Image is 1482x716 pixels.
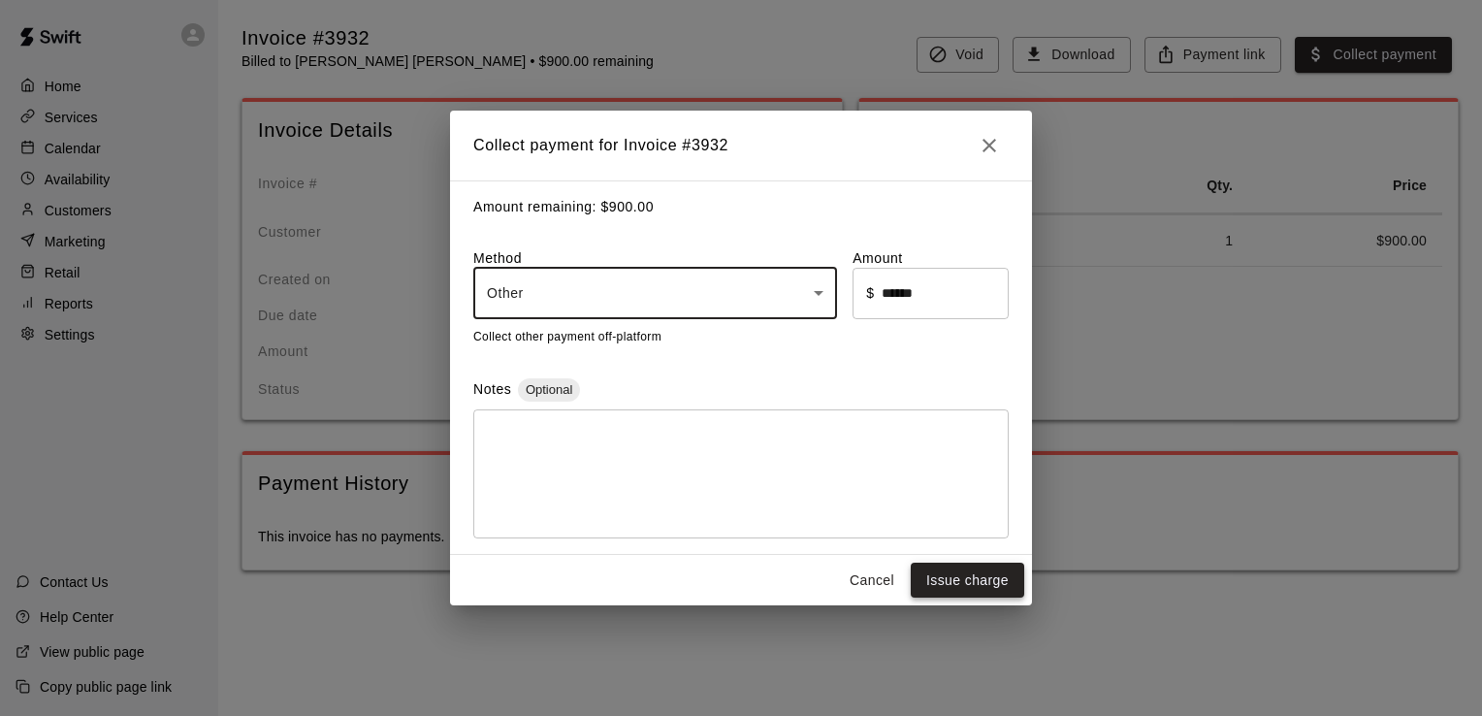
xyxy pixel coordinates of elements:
p: $ [866,283,874,303]
label: Notes [473,381,511,397]
label: Amount [853,248,1009,268]
button: Close [970,126,1009,165]
button: Cancel [841,563,903,599]
h2: Collect payment for Invoice # 3932 [450,111,1032,180]
label: Method [473,248,837,268]
div: Other [473,268,837,319]
span: Collect other payment off-platform [473,330,661,343]
span: Optional [518,382,580,397]
button: Issue charge [911,563,1024,599]
p: Amount remaining: $ 900.00 [473,197,1009,217]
